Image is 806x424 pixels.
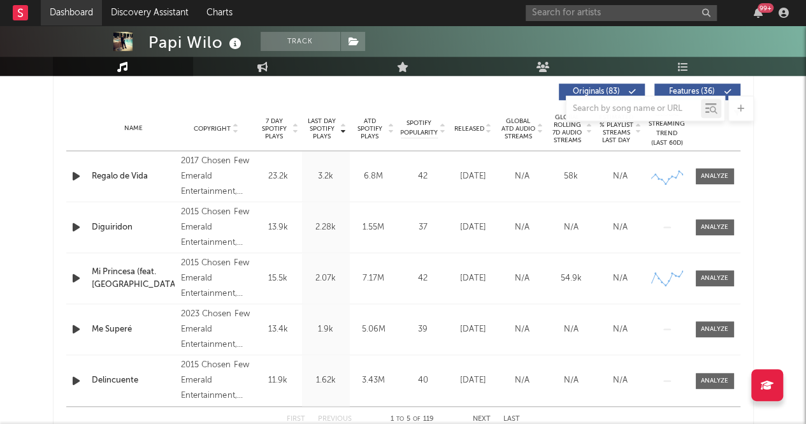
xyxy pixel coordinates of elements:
[599,170,642,183] div: N/A
[181,205,250,251] div: 2015 Chosen Few Emerald Entertainment, Inc.
[353,170,394,183] div: 6.8M
[181,307,250,353] div: 2023 Chosen Few Emerald Entertainment, Inc.
[194,125,231,133] span: Copyright
[526,5,717,21] input: Search for artists
[501,272,543,285] div: N/A
[92,221,175,234] a: Diguiridon
[663,88,721,96] span: Features ( 36 )
[452,221,494,234] div: [DATE]
[758,3,774,13] div: 99 +
[452,323,494,336] div: [DATE]
[452,170,494,183] div: [DATE]
[400,119,438,138] span: Spotify Popularity
[550,113,585,144] span: Global Rolling 7D Audio Streams
[353,374,394,387] div: 3.43M
[599,113,634,144] span: Estimated % Playlist Streams Last Day
[257,170,299,183] div: 23.2k
[452,272,494,285] div: [DATE]
[92,124,175,133] div: Name
[501,323,543,336] div: N/A
[305,117,339,140] span: Last Day Spotify Plays
[261,32,340,51] button: Track
[353,272,394,285] div: 7.17M
[305,170,347,183] div: 3.2k
[599,374,642,387] div: N/A
[305,374,347,387] div: 1.62k
[550,374,593,387] div: N/A
[92,266,175,291] a: Mi Princesa (feat. [GEOGRAPHIC_DATA])
[550,272,593,285] div: 54.9k
[257,323,299,336] div: 13.4k
[401,272,445,285] div: 42
[599,272,642,285] div: N/A
[501,221,543,234] div: N/A
[599,323,642,336] div: N/A
[92,170,175,183] a: Regalo de Vida
[257,221,299,234] div: 13.9k
[396,416,404,422] span: to
[454,125,484,133] span: Released
[550,170,593,183] div: 58k
[452,374,494,387] div: [DATE]
[473,416,491,423] button: Next
[353,221,394,234] div: 1.55M
[181,256,250,302] div: 2015 Chosen Few Emerald Entertainment, Inc.
[501,170,543,183] div: N/A
[353,323,394,336] div: 5.06M
[566,104,701,114] input: Search by song name or URL
[501,374,543,387] div: N/A
[567,88,626,96] span: Originals ( 83 )
[654,84,740,100] button: Features(36)
[501,117,536,140] span: Global ATD Audio Streams
[305,272,347,285] div: 2.07k
[503,416,520,423] button: Last
[257,374,299,387] div: 11.9k
[318,416,352,423] button: Previous
[181,154,250,200] div: 2017 Chosen Few Emerald Entertainment, Inc.
[599,221,642,234] div: N/A
[257,117,291,140] span: 7 Day Spotify Plays
[92,323,175,336] a: Me Superé
[148,32,245,53] div: Papi Wilo
[92,374,175,387] a: Delincuente
[353,117,387,140] span: ATD Spotify Plays
[754,8,763,18] button: 99+
[413,416,421,422] span: of
[401,170,445,183] div: 42
[401,221,445,234] div: 37
[550,221,593,234] div: N/A
[305,323,347,336] div: 1.9k
[287,416,305,423] button: First
[181,358,250,404] div: 2015 Chosen Few Emerald Entertainment, Inc.
[305,221,347,234] div: 2.28k
[648,110,686,148] div: Global Streaming Trend (Last 60D)
[559,84,645,100] button: Originals(83)
[401,374,445,387] div: 40
[401,323,445,336] div: 39
[550,323,593,336] div: N/A
[257,272,299,285] div: 15.5k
